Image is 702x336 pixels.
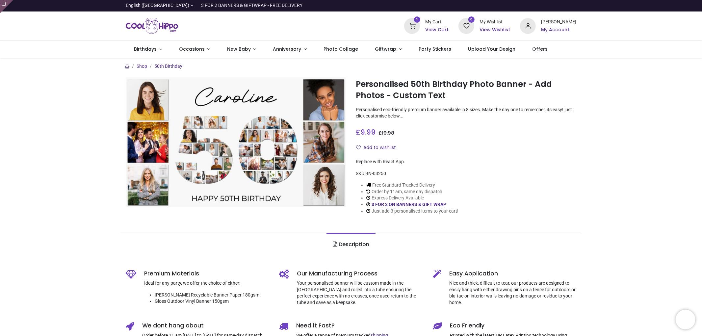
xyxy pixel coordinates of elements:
[155,298,270,305] li: Gloss Outdoor Vinyl Banner 150gsm
[227,46,251,52] span: New Baby
[382,130,394,136] span: 19.98
[449,280,577,306] p: Nice and thick, difficult to tear, our products are designed to easily hang with either drawing p...
[449,270,577,278] h5: Easy Application
[458,23,474,28] a: 0
[179,46,205,52] span: Occasions
[375,46,396,52] span: Giftwrap
[541,19,576,25] div: [PERSON_NAME]
[326,233,376,256] a: Description
[356,142,402,153] button: Add to wishlistAdd to wishlist
[356,159,576,165] div: Replace with React App.
[366,182,458,189] li: Free Standard Tracked Delivery
[356,79,576,101] h1: Personalised 50th Birthday Photo Banner - Add Photos - Custom Text
[356,127,376,137] span: £
[468,46,515,52] span: Upload Your Design
[155,292,270,298] li: [PERSON_NAME] Recyclable Banner Paper 180gsm
[265,41,315,58] a: Anniversary
[356,107,576,119] p: Personalised eco-friendly premium banner available in 8 sizes. Make the day one to remember, its ...
[425,27,449,33] a: View Cart
[126,77,346,207] img: Personalised 50th Birthday Photo Banner - Add Photos - Custom Text
[414,16,420,23] sup: 1
[296,322,423,330] h5: Need it Fast?
[126,17,178,35] a: Logo of Cool Hippo
[126,2,194,9] a: English ([GEOGRAPHIC_DATA])
[356,170,576,177] div: SKU:
[273,46,301,52] span: Anniversary
[297,280,423,306] p: Your personalised banner will be custom made in the [GEOGRAPHIC_DATA] and rolled into a tube ensu...
[356,145,361,150] i: Add to wishlist
[372,202,446,207] a: 3 FOR 2 ON BANNERS & GIFT WRAP
[366,189,458,195] li: Order by 11am, same day dispatch
[154,64,182,69] a: 50th Birthday
[404,23,420,28] a: 1
[126,41,171,58] a: Birthdays
[378,130,394,136] span: £
[438,2,576,9] iframe: Customer reviews powered by Trustpilot
[134,46,157,52] span: Birthdays
[219,41,265,58] a: New Baby
[533,46,548,52] span: Offers
[142,322,270,330] h5: We dont hang about
[480,19,510,25] div: My Wishlist
[366,208,458,215] li: Just add 3 personalised items to your cart!
[324,46,358,52] span: Photo Collage
[468,16,475,23] sup: 0
[297,270,423,278] h5: Our Manufacturing Process
[201,2,302,9] div: 3 FOR 2 BANNERS & GIFTWRAP - FREE DELIVERY
[541,27,576,33] a: My Account
[144,270,270,278] h5: Premium Materials
[365,171,386,176] span: BN-03250
[366,195,458,201] li: Express Delivery Available
[419,46,451,52] span: Party Stickers
[425,19,449,25] div: My Cart
[360,127,376,137] span: 9.99
[676,310,695,329] iframe: Brevo live chat
[137,64,147,69] a: Shop
[450,322,577,330] h5: Eco Friendly
[126,17,178,35] img: Cool Hippo
[144,280,270,287] p: Ideal for any party, we offer the choice of either:
[480,27,510,33] a: View Wishlist
[170,41,219,58] a: Occasions
[367,41,410,58] a: Giftwrap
